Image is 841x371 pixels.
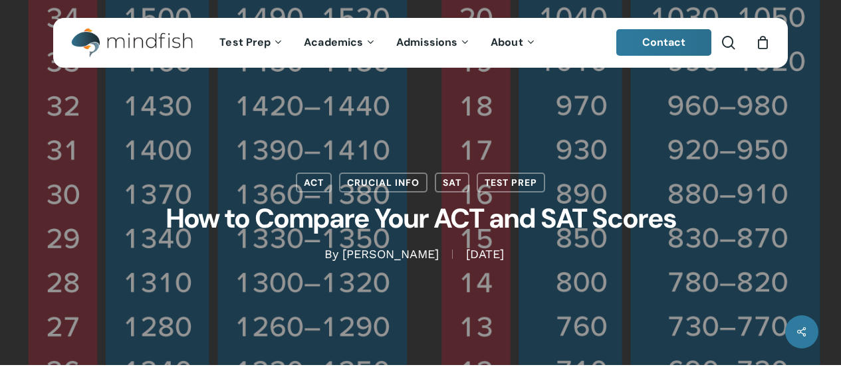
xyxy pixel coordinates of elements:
nav: Main Menu [209,18,546,68]
span: Contact [642,35,686,49]
a: Contact [616,29,712,56]
a: Academics [294,37,386,48]
a: Admissions [386,37,481,48]
header: Main Menu [53,18,788,68]
a: [PERSON_NAME] [342,247,439,261]
span: About [491,35,523,49]
span: Admissions [396,35,457,49]
a: SAT [435,173,469,192]
a: ACT [296,173,332,192]
a: Test Prep [477,173,545,192]
a: Crucial Info [339,173,427,192]
span: Academics [304,35,363,49]
span: By [324,250,338,259]
span: Test Prep [219,35,271,49]
a: About [481,37,546,48]
h1: How to Compare Your ACT and SAT Scores [88,192,753,246]
span: [DATE] [452,250,517,259]
a: Test Prep [209,37,294,48]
